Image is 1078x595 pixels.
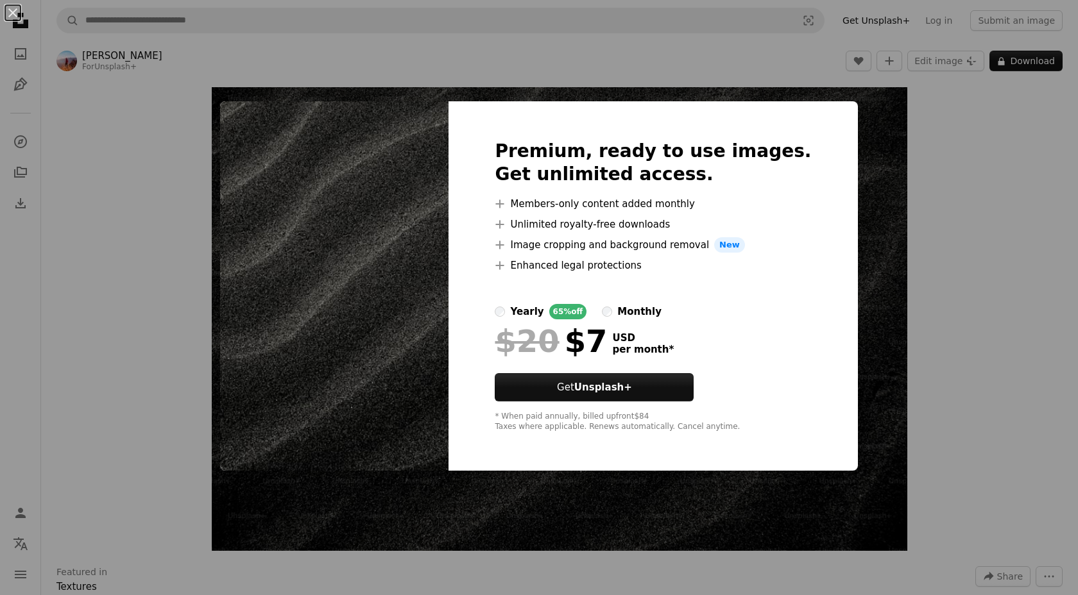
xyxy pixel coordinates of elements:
div: yearly [510,304,543,319]
span: per month * [612,344,674,355]
li: Enhanced legal protections [495,258,811,273]
button: GetUnsplash+ [495,373,694,401]
div: * When paid annually, billed upfront $84 Taxes where applicable. Renews automatically. Cancel any... [495,412,811,432]
div: $7 [495,324,607,358]
strong: Unsplash+ [574,381,632,393]
input: monthly [602,306,612,317]
div: monthly [617,304,662,319]
li: Unlimited royalty-free downloads [495,217,811,232]
li: Members-only content added monthly [495,196,811,212]
span: $20 [495,324,559,358]
li: Image cropping and background removal [495,237,811,253]
span: New [714,237,745,253]
h2: Premium, ready to use images. Get unlimited access. [495,140,811,186]
img: premium_photo-1700752856531-19b49cc6fc82 [220,101,449,471]
span: USD [612,332,674,344]
input: yearly65%off [495,306,505,317]
div: 65% off [549,304,587,319]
